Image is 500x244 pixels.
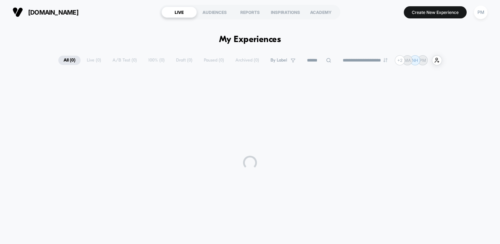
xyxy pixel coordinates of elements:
[383,58,387,62] img: end
[12,7,23,17] img: Visually logo
[412,58,418,63] p: NH
[219,35,281,45] h1: My Experiences
[161,7,197,18] div: LIVE
[404,6,467,18] button: Create New Experience
[419,58,426,63] p: PM
[28,9,78,16] span: [DOMAIN_NAME]
[232,7,268,18] div: REPORTS
[474,6,487,19] div: PM
[270,58,287,63] span: By Label
[58,56,81,65] span: All ( 0 )
[268,7,303,18] div: INSPIRATIONS
[10,7,81,18] button: [DOMAIN_NAME]
[472,5,490,19] button: PM
[404,58,411,63] p: MA
[197,7,232,18] div: AUDIENCES
[303,7,339,18] div: ACADEMY
[395,55,405,65] div: + 2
